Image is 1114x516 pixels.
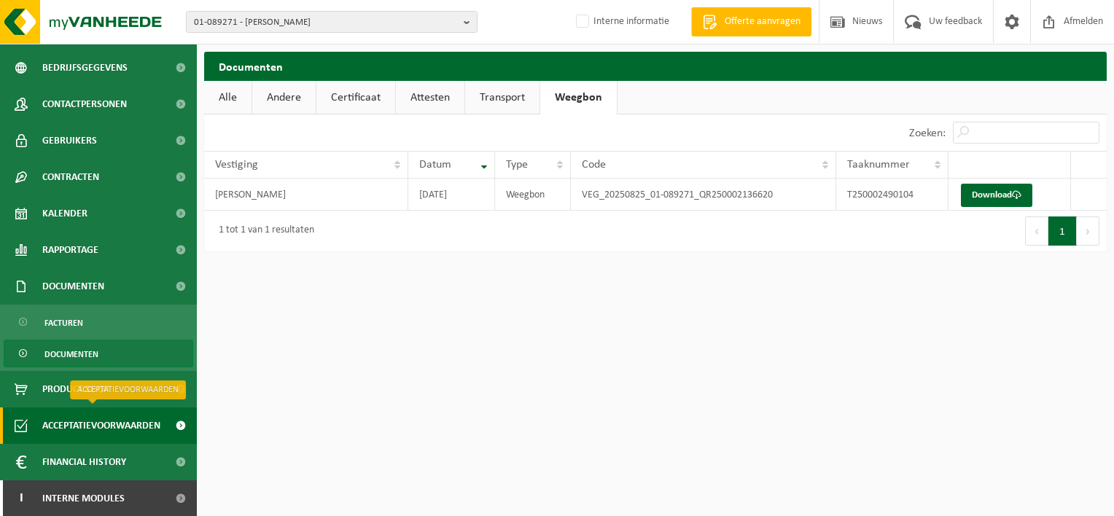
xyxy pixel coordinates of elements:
[419,159,451,171] span: Datum
[42,122,97,159] span: Gebruikers
[316,81,395,114] a: Certificaat
[465,81,540,114] a: Transport
[1025,216,1048,246] button: Previous
[44,309,83,337] span: Facturen
[4,340,193,367] a: Documenten
[836,179,949,211] td: T250002490104
[506,159,528,171] span: Type
[42,195,87,232] span: Kalender
[42,86,127,122] span: Contactpersonen
[42,232,98,268] span: Rapportage
[408,179,494,211] td: [DATE]
[571,179,835,211] td: VEG_20250825_01-089271_QR250002136620
[909,128,946,139] label: Zoeken:
[204,81,252,114] a: Alle
[1048,216,1077,246] button: 1
[211,218,314,244] div: 1 tot 1 van 1 resultaten
[961,184,1032,207] a: Download
[204,179,408,211] td: [PERSON_NAME]
[495,179,572,211] td: Weegbon
[691,7,811,36] a: Offerte aanvragen
[847,159,910,171] span: Taaknummer
[573,11,669,33] label: Interne informatie
[42,444,126,480] span: Financial History
[540,81,617,114] a: Weegbon
[42,407,160,444] span: Acceptatievoorwaarden
[42,371,109,407] span: Product Shop
[4,308,193,336] a: Facturen
[42,268,104,305] span: Documenten
[215,159,258,171] span: Vestiging
[582,159,606,171] span: Code
[204,52,1107,80] h2: Documenten
[252,81,316,114] a: Andere
[44,340,98,368] span: Documenten
[186,11,478,33] button: 01-089271 - [PERSON_NAME]
[42,159,99,195] span: Contracten
[396,81,464,114] a: Attesten
[42,50,128,86] span: Bedrijfsgegevens
[194,12,458,34] span: 01-089271 - [PERSON_NAME]
[1077,216,1099,246] button: Next
[721,15,804,29] span: Offerte aanvragen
